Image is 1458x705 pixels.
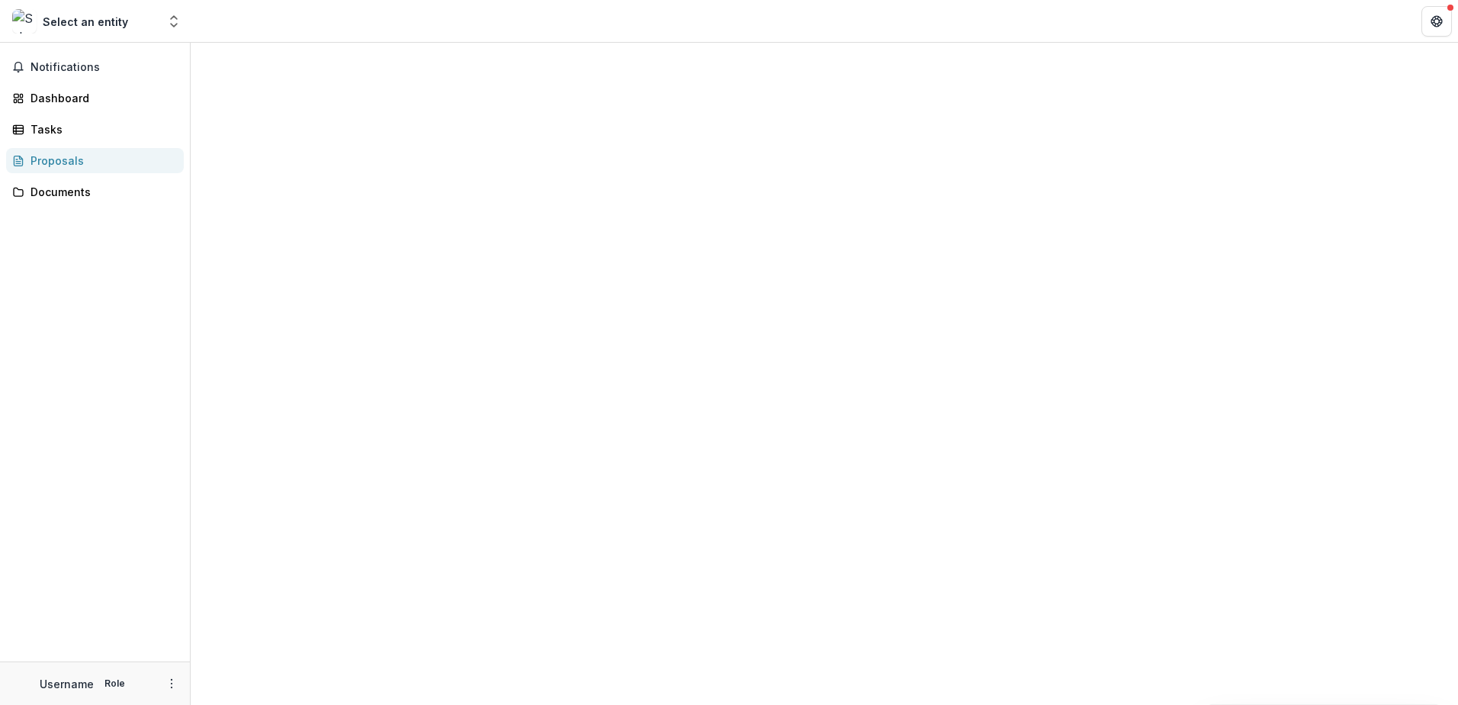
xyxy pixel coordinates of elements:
[43,14,128,30] div: Select an entity
[6,148,184,173] a: Proposals
[12,9,37,34] img: Select an entity
[31,184,172,200] div: Documents
[40,676,94,692] p: Username
[162,674,181,693] button: More
[6,55,184,79] button: Notifications
[31,153,172,169] div: Proposals
[6,117,184,142] a: Tasks
[31,121,172,137] div: Tasks
[100,677,130,691] p: Role
[6,85,184,111] a: Dashboard
[163,6,185,37] button: Open entity switcher
[31,90,172,106] div: Dashboard
[1421,6,1452,37] button: Get Help
[6,179,184,204] a: Documents
[31,61,178,74] span: Notifications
